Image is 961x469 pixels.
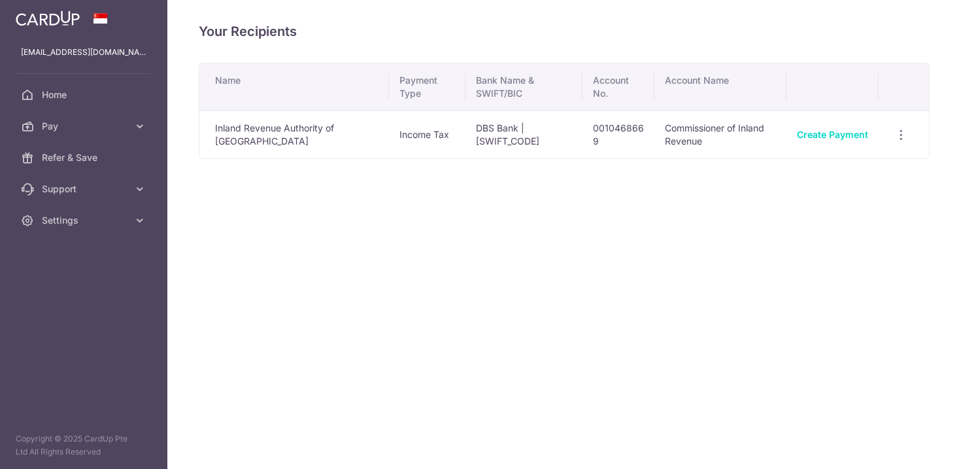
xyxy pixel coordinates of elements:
[654,111,786,158] td: Commissioner of Inland Revenue
[389,111,465,158] td: Income Tax
[42,151,128,164] span: Refer & Save
[582,111,654,158] td: 0010468669
[654,63,786,111] th: Account Name
[199,111,389,158] td: Inland Revenue Authority of [GEOGRAPHIC_DATA]
[199,21,930,42] h4: Your Recipients
[582,63,654,111] th: Account No.
[42,214,128,227] span: Settings
[42,182,128,196] span: Support
[42,120,128,133] span: Pay
[797,129,868,140] a: Create Payment
[199,63,389,111] th: Name
[21,46,146,59] p: [EMAIL_ADDRESS][DOMAIN_NAME]
[465,63,582,111] th: Bank Name & SWIFT/BIC
[389,63,465,111] th: Payment Type
[465,111,582,158] td: DBS Bank | [SWIFT_CODE]
[42,88,128,101] span: Home
[16,10,80,26] img: CardUp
